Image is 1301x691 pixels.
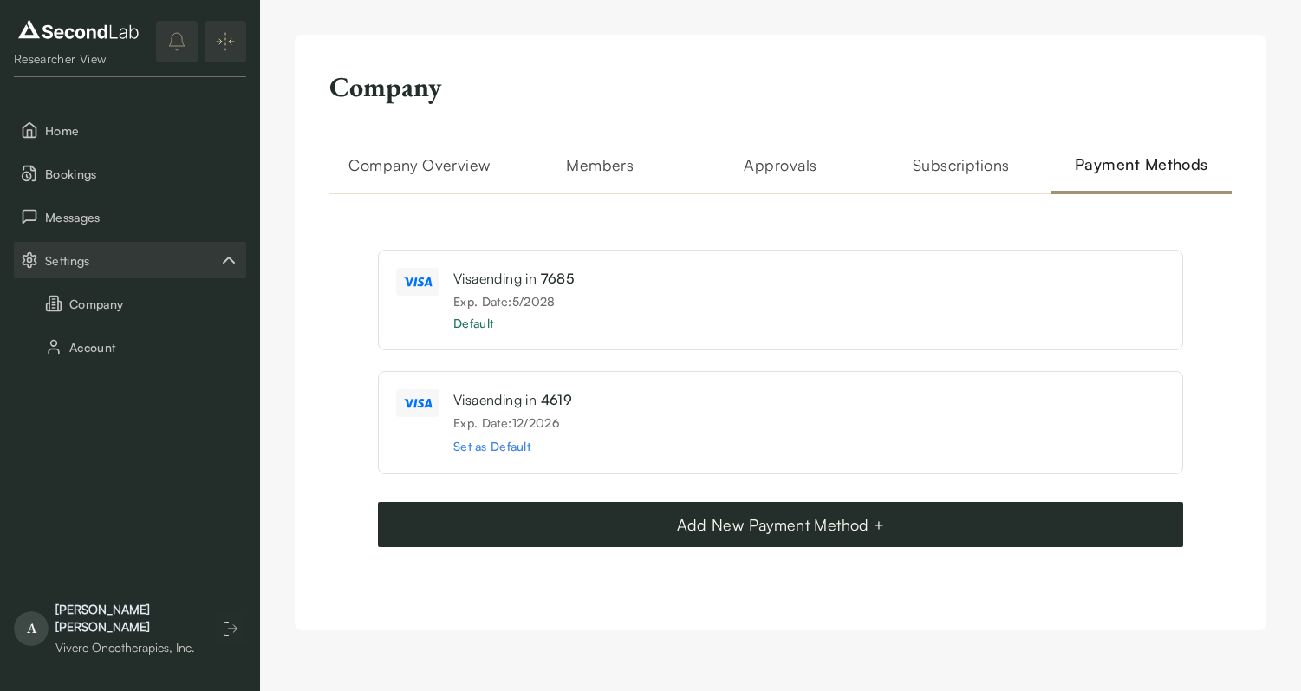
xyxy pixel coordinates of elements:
span: Visa ending in [453,270,574,287]
span: Settings [45,251,218,270]
button: Expand/Collapse sidebar [205,21,246,62]
button: Account [14,329,246,365]
img: visa [403,277,433,287]
h2: Payment Methods [1051,153,1232,194]
span: Visa ending in [453,391,572,408]
img: visa [403,399,433,408]
span: A [14,611,49,646]
div: Exp. Date: 5 / 2028 [453,292,574,310]
h2: Company [329,69,441,104]
h2: Company Overview [329,153,510,194]
div: Exp. Date: 12 / 2026 [453,414,572,432]
button: Bookings [14,155,246,192]
h2: Members [510,153,690,194]
div: [PERSON_NAME] [PERSON_NAME] [55,601,198,636]
div: Researcher View [14,50,143,68]
button: Company [14,285,246,322]
h2: Approvals [690,153,870,194]
button: Add New Payment Method + [378,502,1183,547]
span: 7685 [541,270,575,287]
div: Default [453,314,574,332]
button: Log out [215,613,246,644]
div: Settings sub items [14,242,246,278]
span: Home [45,121,239,140]
button: notifications [156,21,198,62]
img: logo [14,16,143,43]
span: Messages [45,208,239,226]
h2: Subscriptions [871,153,1051,194]
button: Home [14,112,246,148]
button: Messages [14,199,246,235]
button: Set as Default [453,438,530,455]
span: Bookings [45,165,239,183]
span: 4619 [541,391,573,408]
button: Settings [14,242,246,278]
div: Vivere Oncotherapies, Inc. [55,639,198,656]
